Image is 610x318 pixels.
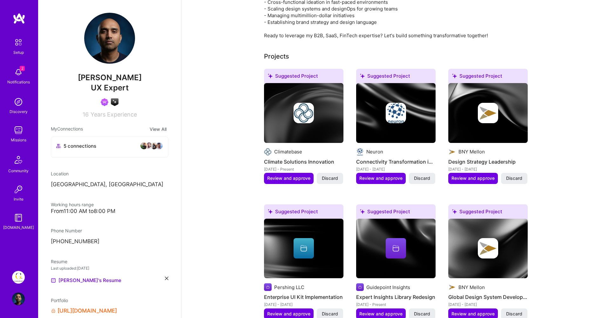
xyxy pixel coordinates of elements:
img: cover [264,219,343,279]
div: Suggested Project [356,69,436,86]
div: Suggested Project [448,204,528,221]
span: Discard [322,175,338,181]
div: [DATE] - Present [356,301,436,308]
img: cover [356,83,436,143]
i: icon SuggestedTeams [268,209,273,214]
div: Last uploaded: [DATE] [51,265,168,272]
div: Suggested Project [264,69,343,86]
img: bell [12,66,25,79]
button: Review and approve [356,173,406,184]
h4: Design Strategy Leadership [448,158,528,166]
p: [PHONE_NUMBER] [51,238,168,245]
div: Invite [14,196,24,202]
i: icon SuggestedTeams [452,74,457,78]
button: Review and approve [264,173,314,184]
img: avatar [150,142,158,150]
img: Company logo [356,283,364,291]
span: My Connections [51,125,83,133]
div: [DATE] - [DATE] [448,301,528,308]
span: Discard [414,175,430,181]
img: Company logo [478,238,498,258]
img: Company logo [264,148,272,156]
p: [GEOGRAPHIC_DATA], [GEOGRAPHIC_DATA] [51,181,168,188]
i: icon SuggestedTeams [268,74,273,78]
a: [PERSON_NAME]'s Resume [51,277,121,284]
button: 5 connectionsavataravataravataravatar [51,137,168,158]
span: Review and approve [267,311,310,317]
div: Pershing LLC [274,284,304,291]
img: User Avatar [84,13,135,64]
h4: Global Design System Development [448,293,528,301]
img: User Avatar [12,293,25,305]
span: Resume [51,259,67,264]
button: Discard [317,173,343,184]
div: Suggested Project [356,204,436,221]
img: Invite [12,183,25,196]
img: cover [448,83,528,143]
span: UX Expert [91,83,129,92]
span: Discard [506,175,522,181]
span: Review and approve [359,175,403,181]
i: icon Collaborator [56,144,61,148]
span: Review and approve [267,175,310,181]
img: Company logo [448,283,456,291]
img: Company logo [294,103,314,123]
div: Location [51,170,168,177]
div: Setup [13,49,24,56]
span: Review and approve [451,311,495,317]
span: [PERSON_NAME] [51,73,168,82]
img: teamwork [12,124,25,137]
span: Portfolio [51,298,68,303]
span: 5 connections [64,143,96,149]
img: cover [448,219,528,279]
div: [DOMAIN_NAME] [3,224,34,231]
div: [DATE] - [DATE] [356,166,436,173]
div: Missions [11,137,26,143]
div: Neuron [366,148,383,155]
div: BNY Mellon [458,284,485,291]
div: Suggested Project [448,69,528,86]
h4: Enterprise UI Kit Implementation [264,293,343,301]
button: Review and approve [448,173,498,184]
span: Discard [506,311,522,317]
a: Guidepoint: Client Platform [10,271,26,284]
img: Been on Mission [101,98,108,106]
span: Phone Number [51,228,82,233]
div: Discovery [10,108,28,115]
button: Discard [409,173,435,184]
div: From 11:00 AM to 8:00 PM [51,208,168,215]
span: Years Experience [91,111,137,118]
h4: Climate Solutions Innovation [264,158,343,166]
i: icon SuggestedTeams [452,209,457,214]
img: Community [11,152,26,167]
img: avatar [140,142,148,150]
img: Guidepoint: Client Platform [12,271,25,284]
img: avatar [145,142,153,150]
div: Climatebase [274,148,302,155]
h4: Expert Insights Library Redesign [356,293,436,301]
a: User Avatar [10,293,26,305]
span: Working hours range [51,202,94,207]
img: Company logo [448,148,456,156]
i: icon SuggestedTeams [360,74,365,78]
img: Company logo [356,148,364,156]
img: Resume [51,278,56,283]
img: Company logo [478,103,498,123]
img: guide book [12,211,25,224]
img: discovery [12,95,25,108]
img: logo [13,13,25,24]
span: Discard [322,311,338,317]
button: View All [148,125,168,133]
div: [DATE] - [DATE] [448,166,528,173]
img: avatar [155,142,163,150]
div: Suggested Project [264,204,343,221]
div: Projects [264,52,289,61]
div: Guidepoint Insights [366,284,410,291]
span: Review and approve [451,175,495,181]
div: Community [8,167,29,174]
div: [DATE] - Present [264,166,343,173]
div: [DATE] - [DATE] [264,301,343,308]
img: A.I. guild [111,98,119,106]
span: 2 [20,66,25,71]
img: setup [12,36,25,49]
